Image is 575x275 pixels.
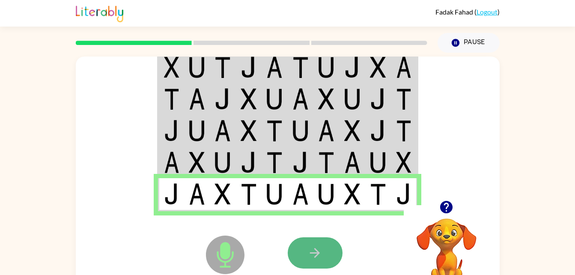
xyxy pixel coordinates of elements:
img: t [266,120,283,141]
img: u [344,88,360,110]
span: Fadak Fahad [435,8,474,16]
img: u [266,88,283,110]
img: u [189,57,205,78]
img: x [396,152,411,173]
img: j [241,152,257,173]
img: j [215,88,231,110]
img: a [318,120,334,141]
img: a [266,57,283,78]
img: x [215,183,231,205]
img: t [164,88,179,110]
img: u [318,183,334,205]
img: j [164,120,179,141]
div: ( ) [435,8,500,16]
img: x [189,152,205,173]
img: t [370,183,386,205]
img: x [241,88,257,110]
img: a [292,88,309,110]
img: u [189,120,205,141]
img: x [344,120,360,141]
a: Logout [477,8,498,16]
img: t [266,152,283,173]
img: Literably [76,3,123,22]
img: j [292,152,309,173]
img: j [370,88,386,110]
img: t [396,120,411,141]
img: u [266,183,283,205]
img: j [344,57,360,78]
img: u [215,152,231,173]
img: a [215,120,231,141]
img: x [318,88,334,110]
img: u [292,120,309,141]
button: Pause [438,33,500,53]
img: t [292,57,309,78]
img: j [164,183,179,205]
img: x [164,57,179,78]
img: a [189,183,205,205]
img: u [318,57,334,78]
img: a [396,57,411,78]
img: j [396,183,411,205]
img: a [164,152,179,173]
img: t [241,183,257,205]
img: j [370,120,386,141]
img: u [370,152,386,173]
img: t [215,57,231,78]
img: x [241,120,257,141]
img: x [344,183,360,205]
img: a [344,152,360,173]
img: t [396,88,411,110]
img: x [370,57,386,78]
img: j [241,57,257,78]
img: t [318,152,334,173]
img: a [292,183,309,205]
img: a [189,88,205,110]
